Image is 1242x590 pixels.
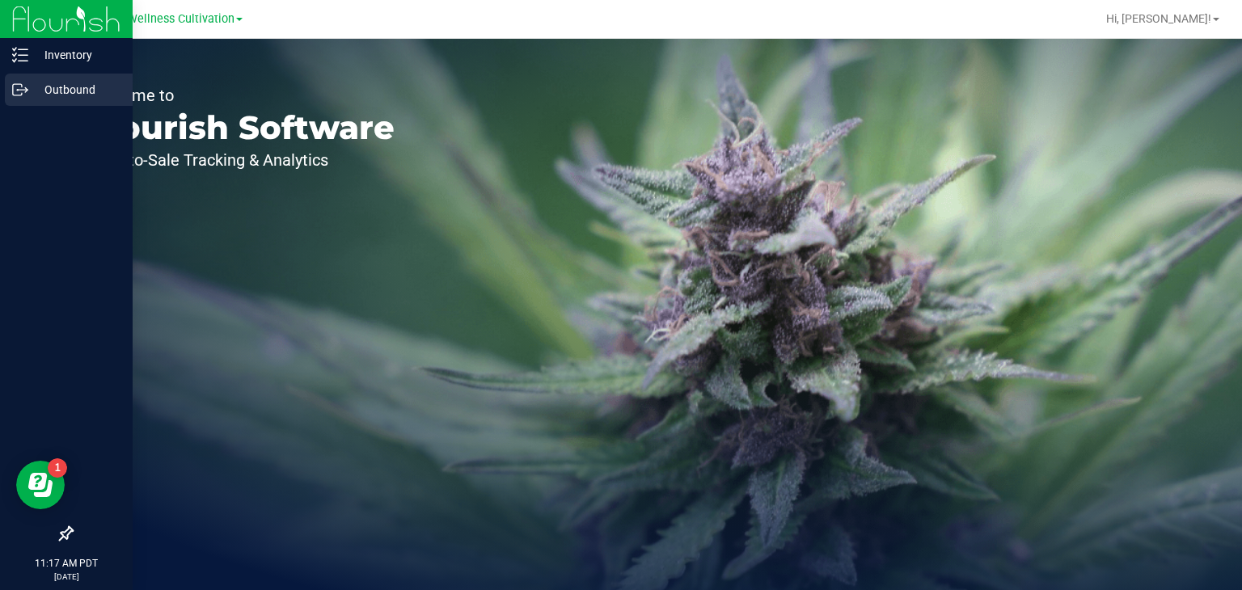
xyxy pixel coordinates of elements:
[87,87,395,103] p: Welcome to
[7,556,125,571] p: 11:17 AM PDT
[28,80,125,99] p: Outbound
[87,152,395,168] p: Seed-to-Sale Tracking & Analytics
[12,82,28,98] inline-svg: Outbound
[1106,12,1211,25] span: Hi, [PERSON_NAME]!
[12,47,28,63] inline-svg: Inventory
[28,45,125,65] p: Inventory
[16,461,65,509] iframe: Resource center
[7,571,125,583] p: [DATE]
[87,12,234,26] span: Polaris Wellness Cultivation
[48,458,67,478] iframe: Resource center unread badge
[87,112,395,144] p: Flourish Software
